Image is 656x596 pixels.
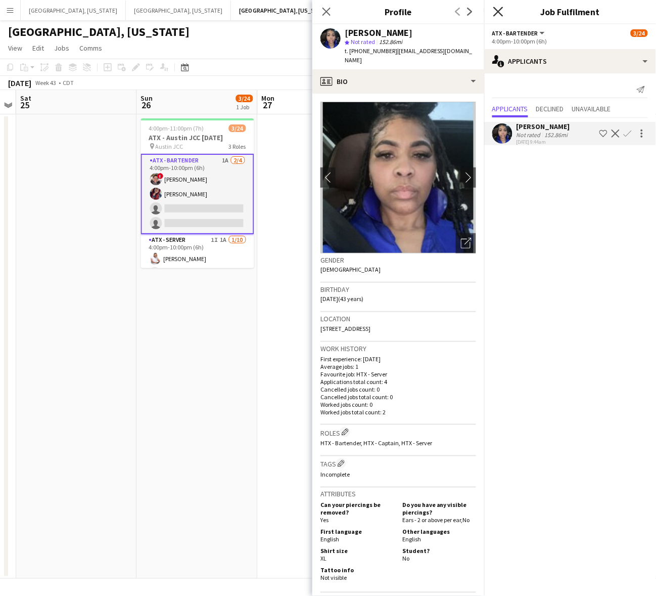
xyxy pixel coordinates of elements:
span: [STREET_ADDRESS] [320,325,370,332]
span: | [EMAIL_ADDRESS][DOMAIN_NAME] [345,47,473,64]
div: [DATE] 9:44am [517,139,570,145]
div: 4:00pm-10:00pm (6h) [492,37,648,45]
h3: Roles [320,427,476,438]
h1: [GEOGRAPHIC_DATA], [US_STATE] [8,24,190,39]
a: View [4,41,26,55]
span: Not rated [351,38,375,46]
div: Bio [312,69,484,94]
p: Favourite job: HTX - Server [320,370,476,378]
span: 26 [139,99,153,111]
span: 25 [19,99,31,111]
img: Crew avatar or photo [320,102,476,253]
div: CDT [63,79,74,87]
a: Jobs [50,41,73,55]
button: ATX - Bartender [492,29,546,37]
span: Edit [32,44,44,53]
a: Comms [75,41,106,55]
p: Worked jobs total count: 2 [320,408,476,416]
div: [PERSON_NAME] [517,122,570,131]
span: Declined [536,105,564,112]
span: Sat [20,94,31,103]
h5: First language [320,528,394,536]
span: Not visible [320,574,347,582]
h3: Location [320,314,476,323]
span: No [463,517,470,524]
h5: Do you have any visible piercings? [402,501,476,517]
h5: Can your piercings be removed? [320,501,394,517]
h5: Shirt size [320,547,394,555]
span: 27 [260,99,275,111]
span: XL [320,555,326,563]
span: ATX - Bartender [492,29,538,37]
div: [PERSON_NAME] [345,28,412,37]
div: [DATE] [8,78,31,88]
h3: Birthday [320,285,476,294]
p: Average jobs: 1 [320,363,476,370]
h3: Attributes [320,490,476,499]
p: First experience: [DATE] [320,355,476,363]
h3: Tags [320,458,476,469]
button: [GEOGRAPHIC_DATA], [US_STATE] [231,1,339,20]
span: Week 43 [33,79,59,87]
span: ! [158,173,164,179]
span: HTX - Bartender, HTX - Captain, HTX - Server [320,440,432,447]
div: Applicants [484,49,656,73]
span: [DATE] (43 years) [320,295,363,303]
span: [DEMOGRAPHIC_DATA] [320,266,381,273]
div: 152.86mi [543,131,570,139]
button: [GEOGRAPHIC_DATA], [US_STATE] [21,1,126,20]
h3: Work history [320,344,476,353]
span: 3 Roles [229,143,246,150]
app-job-card: 4:00pm-11:00pm (7h)3/24ATX - Austin JCC [DATE] Austin JCC3 RolesATX - Bartender1A2/44:00pm-10:00p... [141,118,254,268]
span: Yes [320,517,329,524]
p: Cancelled jobs total count: 0 [320,393,476,401]
a: Edit [28,41,48,55]
span: Mon [262,94,275,103]
div: Open photos pop-in [456,233,476,253]
div: Not rated [517,131,543,139]
span: 3/24 [229,124,246,132]
span: 3/24 [631,29,648,37]
span: Comms [79,44,102,53]
h3: Gender [320,256,476,265]
h5: Other languages [402,528,476,536]
span: Ears - 2 or above per ear , [402,517,463,524]
span: View [8,44,22,53]
span: Jobs [54,44,69,53]
span: English [320,536,339,543]
span: t. [PHONE_NUMBER] [345,47,397,55]
h5: Student? [402,547,476,555]
app-card-role: ATX - Bartender1A2/44:00pm-10:00pm (6h)![PERSON_NAME][PERSON_NAME] [141,154,254,234]
p: Cancelled jobs count: 0 [320,386,476,393]
p: Applications total count: 4 [320,378,476,386]
span: English [402,536,421,543]
h3: ATX - Austin JCC [DATE] [141,133,254,142]
span: 152.86mi [377,38,404,46]
p: Worked jobs count: 0 [320,401,476,408]
span: 3/24 [236,95,253,102]
h3: Profile [312,5,484,18]
button: [GEOGRAPHIC_DATA], [US_STATE] [126,1,231,20]
span: Austin JCC [156,143,183,150]
div: 1 Job [237,103,253,111]
h5: Tattoo info [320,567,394,574]
h3: Job Fulfilment [484,5,656,18]
p: Incomplete [320,471,476,479]
app-card-role: ATX - Server1I1A1/104:00pm-10:00pm (6h)[PERSON_NAME] [141,234,254,401]
span: 4:00pm-11:00pm (7h) [149,124,204,132]
span: No [402,555,409,563]
span: Unavailable [572,105,611,112]
span: Sun [141,94,153,103]
span: Applicants [492,105,528,112]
